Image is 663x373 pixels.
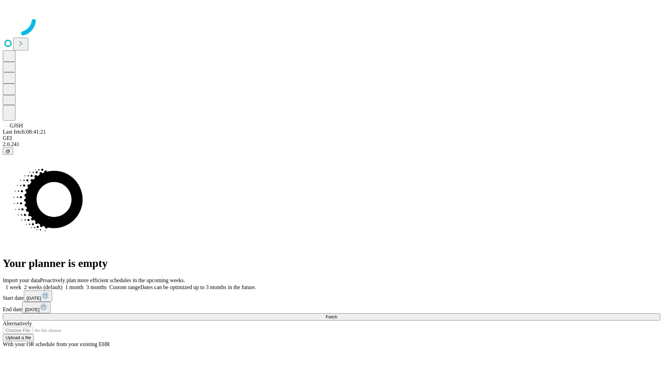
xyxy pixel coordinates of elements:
[10,123,23,128] span: GJSH
[3,147,13,155] button: @
[3,135,660,141] div: GEI
[3,257,660,270] h1: Your planner is empty
[6,149,10,154] span: @
[3,277,40,283] span: Import your data
[25,307,39,312] span: [DATE]
[24,284,63,290] span: 2 weeks (default)
[3,290,660,302] div: Start date
[27,296,41,301] span: [DATE]
[3,302,660,313] div: End date
[326,314,337,319] span: Fetch
[3,334,34,341] button: Upload a file
[140,284,256,290] span: Dates can be optimized up to 3 months in the future.
[3,341,110,347] span: With your OR schedule from your existing EHR
[3,313,660,321] button: Fetch
[3,129,46,135] span: Last fetch: 08:41:21
[3,141,660,147] div: 2.0.241
[3,321,32,326] span: Alternatively
[109,284,140,290] span: Custom range
[24,290,52,302] button: [DATE]
[40,277,185,283] span: Proactively plan more efficient schedules in the upcoming weeks.
[6,284,21,290] span: 1 week
[86,284,107,290] span: 3 months
[65,284,84,290] span: 1 month
[22,302,50,313] button: [DATE]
